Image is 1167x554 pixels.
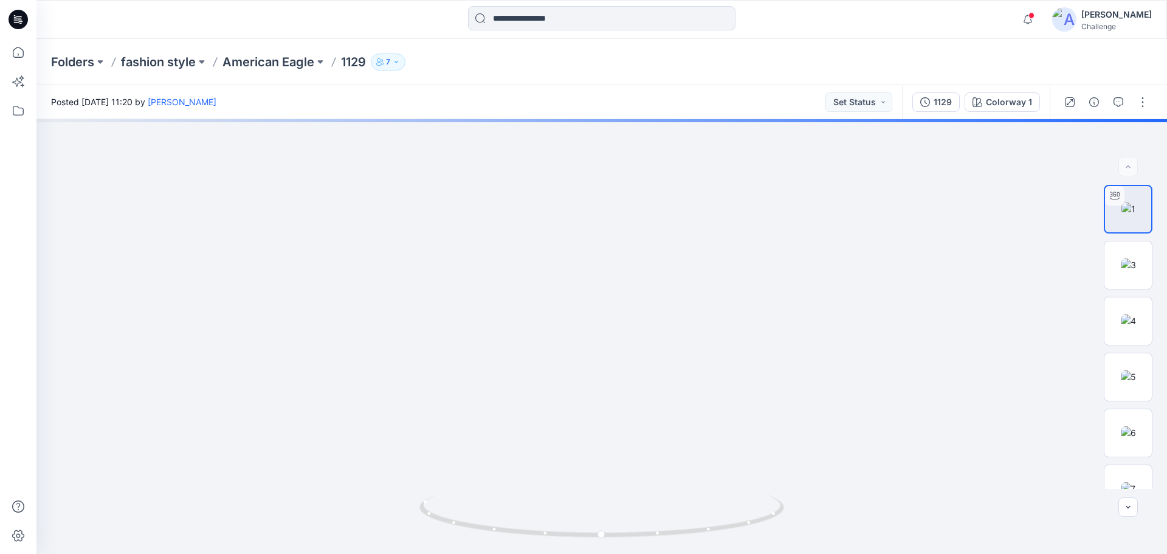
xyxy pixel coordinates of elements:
img: 7 [1121,482,1135,495]
p: 1129 [341,54,366,71]
a: Folders [51,54,94,71]
img: avatar [1052,7,1076,32]
div: 1129 [934,95,952,109]
div: Challenge [1081,22,1152,31]
span: Posted [DATE] 11:20 by [51,95,216,108]
a: fashion style [121,54,196,71]
img: 6 [1121,426,1136,439]
p: 7 [386,55,390,69]
img: 1 [1121,203,1135,215]
button: 7 [371,54,405,71]
button: 1129 [912,92,960,112]
img: 4 [1121,314,1136,327]
div: Colorway 1 [986,95,1032,109]
img: 3 [1121,258,1136,271]
img: 5 [1121,370,1136,383]
a: [PERSON_NAME] [148,97,216,107]
button: Details [1084,92,1104,112]
button: Colorway 1 [965,92,1040,112]
a: American Eagle [222,54,314,71]
div: [PERSON_NAME] [1081,7,1152,22]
